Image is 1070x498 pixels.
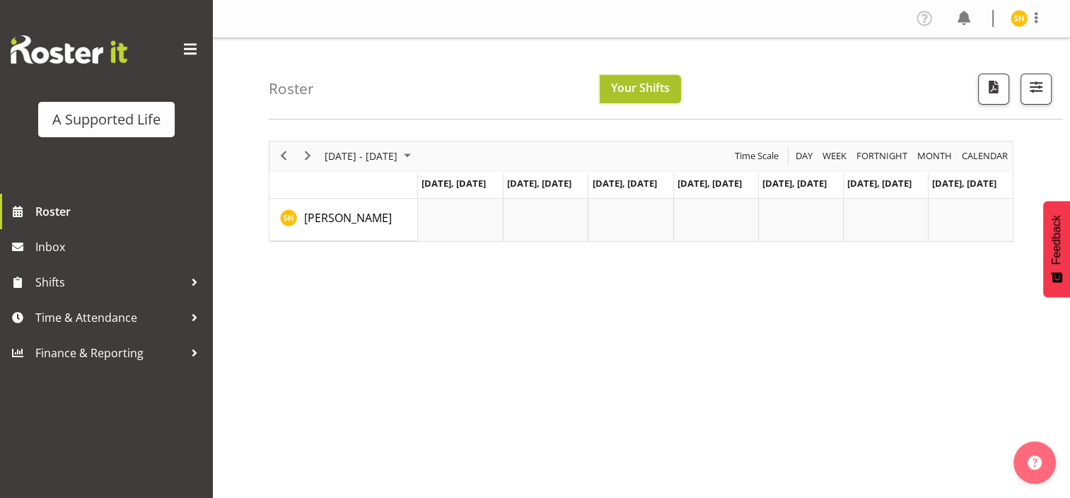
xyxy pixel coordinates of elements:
span: [DATE], [DATE] [847,177,912,190]
h4: Roster [269,81,314,97]
button: Filter Shifts [1020,74,1052,105]
span: [DATE], [DATE] [678,177,742,190]
button: Previous [274,147,293,165]
table: Timeline Week of August 24, 2025 [418,199,1013,241]
button: Feedback - Show survey [1043,201,1070,297]
img: skylah-hansen11487.jpg [1011,10,1028,27]
div: August 18 - 24, 2025 [320,141,419,171]
span: Month [916,147,953,165]
span: calendar [960,147,1009,165]
span: [PERSON_NAME] [304,210,392,226]
span: [DATE], [DATE] [932,177,996,190]
span: [DATE], [DATE] [762,177,827,190]
span: Finance & Reporting [35,342,184,364]
button: Timeline Week [820,147,849,165]
span: [DATE] - [DATE] [323,147,399,165]
span: Time Scale [733,147,780,165]
span: Feedback [1050,215,1063,265]
span: Inbox [35,236,205,257]
a: [PERSON_NAME] [304,209,392,226]
span: Day [794,147,814,165]
img: help-xxl-2.png [1028,456,1042,470]
button: Download a PDF of the roster according to the set date range. [978,74,1009,105]
div: A Supported Life [52,109,161,130]
button: Fortnight [854,147,910,165]
span: Your Shifts [611,80,670,95]
td: Skylah Hansen resource [269,199,418,241]
span: Time & Attendance [35,307,184,328]
span: Shifts [35,272,184,293]
div: next period [296,141,320,171]
span: [DATE], [DATE] [592,177,656,190]
span: [DATE], [DATE] [507,177,571,190]
button: Month [960,147,1011,165]
button: Time Scale [733,147,781,165]
button: Your Shifts [600,75,681,103]
span: Week [821,147,848,165]
button: Timeline Month [915,147,955,165]
span: Fortnight [855,147,909,165]
span: [DATE], [DATE] [421,177,486,190]
img: Rosterit website logo [11,35,127,64]
span: Roster [35,201,205,222]
div: previous period [272,141,296,171]
button: August 2025 [322,147,417,165]
button: Next [298,147,318,165]
button: Timeline Day [793,147,815,165]
div: Timeline Week of August 24, 2025 [269,141,1013,242]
